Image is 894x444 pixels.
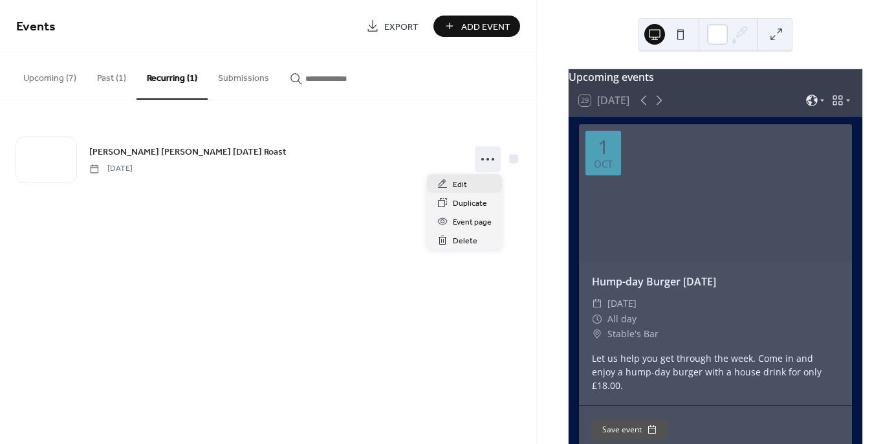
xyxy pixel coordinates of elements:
button: Save event [592,419,668,441]
div: Hump-day Burger [DATE] [579,274,852,289]
span: Delete [453,234,477,248]
span: Export [384,20,419,34]
button: Submissions [208,52,279,98]
button: Add Event [433,16,520,37]
div: Upcoming events [569,69,862,85]
div: ​ [592,296,602,311]
span: [PERSON_NAME] [PERSON_NAME] [DATE] Roast [89,146,287,159]
a: Export [356,16,428,37]
div: ​ [592,311,602,327]
span: Event page [453,216,492,229]
button: Recurring (1) [136,52,208,100]
span: [DATE] [89,163,133,175]
button: Past (1) [87,52,136,98]
div: Let us help you get through the week. Come in and enjoy a hump-day burger with a house drink for ... [579,351,852,392]
span: Add Event [461,20,510,34]
button: Upcoming (7) [13,52,87,98]
div: ​ [592,326,602,342]
span: All day [607,311,637,327]
a: [PERSON_NAME] [PERSON_NAME] [DATE] Roast [89,144,287,159]
div: Oct [594,159,613,169]
div: 1 [598,137,609,157]
span: Stable's Bar [607,326,659,342]
span: Edit [453,178,467,192]
span: Duplicate [453,197,487,210]
span: Events [16,14,56,39]
span: [DATE] [607,296,637,311]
